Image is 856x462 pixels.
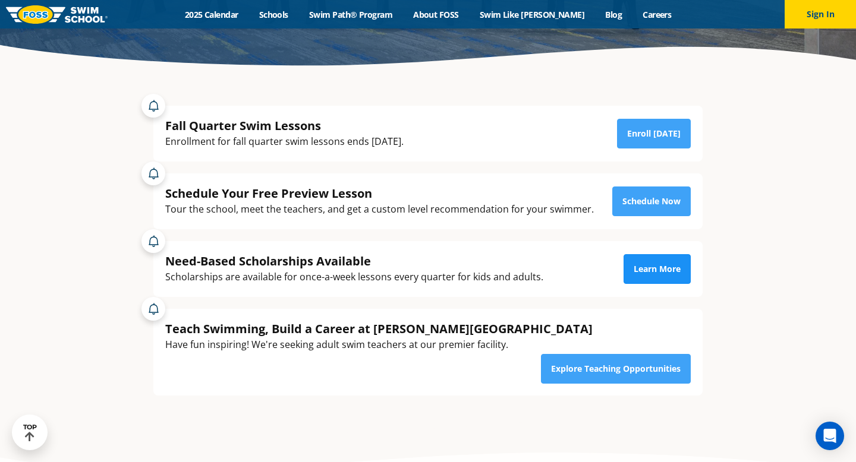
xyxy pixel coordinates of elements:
div: Need-Based Scholarships Available [165,253,543,269]
a: Blog [595,9,632,20]
a: 2025 Calendar [174,9,248,20]
a: About FOSS [403,9,470,20]
div: Fall Quarter Swim Lessons [165,118,404,134]
a: Learn More [624,254,691,284]
div: Teach Swimming, Build a Career at [PERSON_NAME][GEOGRAPHIC_DATA] [165,321,593,337]
div: Open Intercom Messenger [816,422,844,450]
div: Tour the school, meet the teachers, and get a custom level recommendation for your swimmer. [165,201,594,217]
a: Enroll [DATE] [617,119,691,148]
a: Swim Like [PERSON_NAME] [469,9,595,20]
div: TOP [23,423,37,442]
div: Have fun inspiring! We're seeking adult swim teachers at our premier facility. [165,337,593,353]
a: Explore Teaching Opportunities [541,354,691,384]
a: Schedule Now [612,186,691,216]
div: Scholarships are available for once-a-week lessons every quarter for kids and adults. [165,269,543,285]
a: Schools [248,9,298,20]
div: Schedule Your Free Preview Lesson [165,185,594,201]
a: Swim Path® Program [298,9,402,20]
a: Careers [632,9,682,20]
img: FOSS Swim School Logo [6,5,108,24]
div: Enrollment for fall quarter swim lessons ends [DATE]. [165,134,404,150]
